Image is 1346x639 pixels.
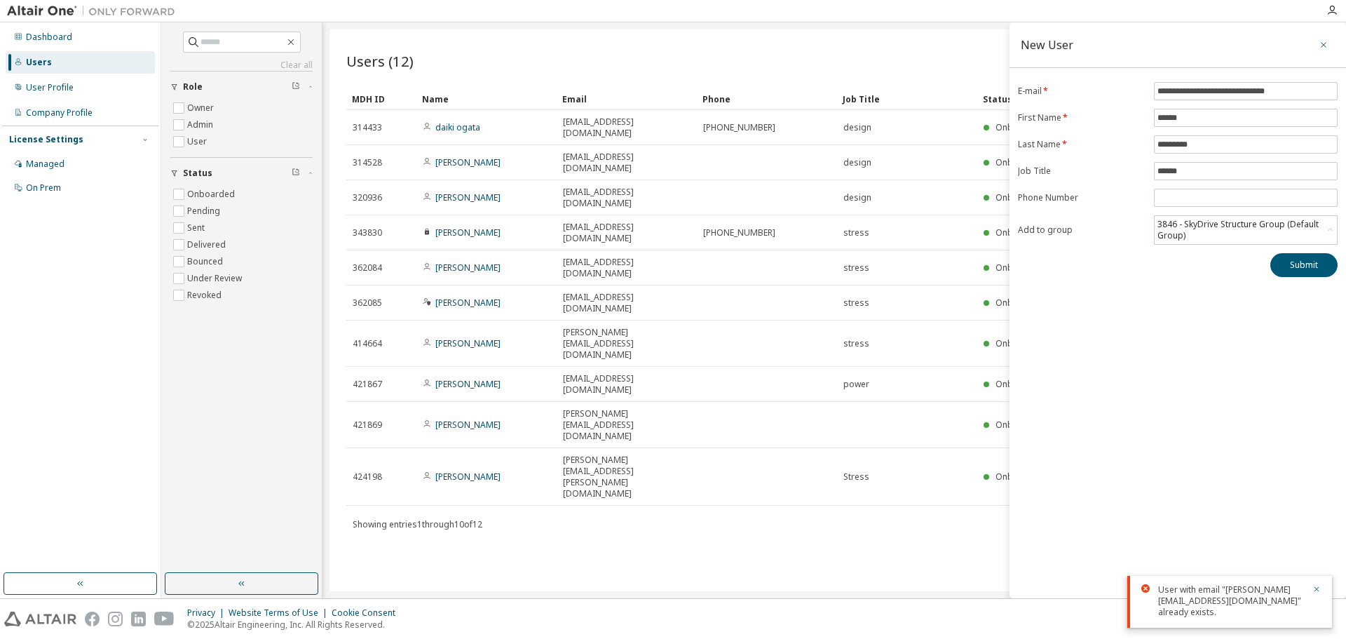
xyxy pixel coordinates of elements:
span: stress [843,262,869,274]
span: [EMAIL_ADDRESS][DOMAIN_NAME] [563,116,691,139]
span: Onboarded [995,419,1043,431]
label: Bounced [187,253,226,270]
a: [PERSON_NAME] [435,227,501,238]
label: Job Title [1018,166,1146,177]
label: Add to group [1018,224,1146,236]
span: Clear filter [292,81,300,93]
span: [EMAIL_ADDRESS][DOMAIN_NAME] [563,292,691,314]
span: Onboarded [995,337,1043,349]
a: [PERSON_NAME] [435,297,501,309]
div: Cookie Consent [332,607,404,619]
img: Altair One [7,4,182,18]
a: [PERSON_NAME] [435,191,501,203]
button: Submit [1270,253,1338,277]
div: Dashboard [26,32,72,43]
label: Sent [187,220,208,236]
span: 320936 [353,192,382,203]
a: [PERSON_NAME] [435,156,501,168]
a: [PERSON_NAME] [435,262,501,274]
span: design [843,192,871,203]
div: License Settings [9,134,83,145]
span: Showing entries 1 through 10 of 12 [353,518,482,530]
div: Phone [702,88,831,110]
div: 3846 - SkyDrive Structure Group (Default Group) [1155,216,1337,244]
div: Job Title [843,88,972,110]
a: [PERSON_NAME] [435,419,501,431]
span: 343830 [353,227,382,238]
span: 314433 [353,122,382,133]
label: User [187,133,210,150]
span: stress [843,227,869,238]
span: 314528 [353,157,382,168]
img: facebook.svg [85,612,100,626]
div: Managed [26,159,64,170]
span: [PERSON_NAME][EMAIL_ADDRESS][PERSON_NAME][DOMAIN_NAME] [563,455,691,499]
span: Status [183,168,212,179]
span: [PHONE_NUMBER] [703,122,775,133]
label: Last Name [1018,139,1146,150]
img: instagram.svg [108,612,123,626]
div: On Prem [26,182,61,194]
label: Admin [187,116,216,133]
span: Users (12) [346,51,414,71]
span: [EMAIL_ADDRESS][DOMAIN_NAME] [563,257,691,279]
label: E-mail [1018,86,1146,97]
span: Role [183,81,203,93]
span: 424198 [353,471,382,483]
button: Status [170,158,313,189]
span: power [843,379,869,390]
span: Stress [843,471,869,483]
span: [EMAIL_ADDRESS][DOMAIN_NAME] [563,152,691,174]
label: First Name [1018,112,1146,123]
p: © 2025 Altair Engineering, Inc. All Rights Reserved. [187,619,404,631]
div: User Profile [26,82,74,93]
div: User with email "[PERSON_NAME][EMAIL_ADDRESS][DOMAIN_NAME]" already exists. [1158,584,1304,618]
span: design [843,157,871,168]
div: Name [422,88,551,110]
span: 421867 [353,379,382,390]
a: Clear all [170,60,313,71]
div: Status [983,88,1249,110]
span: Onboarded [995,262,1043,274]
label: Under Review [187,270,245,287]
span: [PERSON_NAME][EMAIL_ADDRESS][DOMAIN_NAME] [563,327,691,361]
button: Role [170,72,313,102]
label: Owner [187,100,217,116]
span: [PERSON_NAME][EMAIL_ADDRESS][DOMAIN_NAME] [563,408,691,442]
span: Clear filter [292,168,300,179]
img: altair_logo.svg [4,612,76,626]
label: Phone Number [1018,192,1146,203]
a: [PERSON_NAME] [435,378,501,390]
span: stress [843,338,869,349]
span: Onboarded [995,227,1043,238]
div: Privacy [187,607,229,619]
span: 362084 [353,262,382,274]
a: daiki ogata [435,121,480,133]
span: Onboarded [995,191,1043,203]
span: 414664 [353,338,382,349]
span: stress [843,297,869,309]
span: Onboarded [995,297,1043,309]
label: Pending [187,203,223,220]
div: Users [26,57,52,68]
span: 421869 [353,419,382,431]
a: [PERSON_NAME] [435,337,501,349]
span: [EMAIL_ADDRESS][DOMAIN_NAME] [563,373,691,396]
div: MDH ID [352,88,411,110]
span: Onboarded [995,471,1043,483]
span: Onboarded [995,156,1043,168]
div: Email [562,88,691,110]
div: Website Terms of Use [229,607,332,619]
img: youtube.svg [154,612,175,626]
div: Company Profile [26,107,93,119]
a: [PERSON_NAME] [435,471,501,483]
span: [EMAIL_ADDRESS][DOMAIN_NAME] [563,222,691,244]
label: Delivered [187,236,229,253]
span: design [843,122,871,133]
span: Onboarded [995,121,1043,133]
span: Onboarded [995,378,1043,390]
img: linkedin.svg [131,612,146,626]
label: Revoked [187,287,224,304]
div: 3846 - SkyDrive Structure Group (Default Group) [1155,217,1322,243]
span: 362085 [353,297,382,309]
